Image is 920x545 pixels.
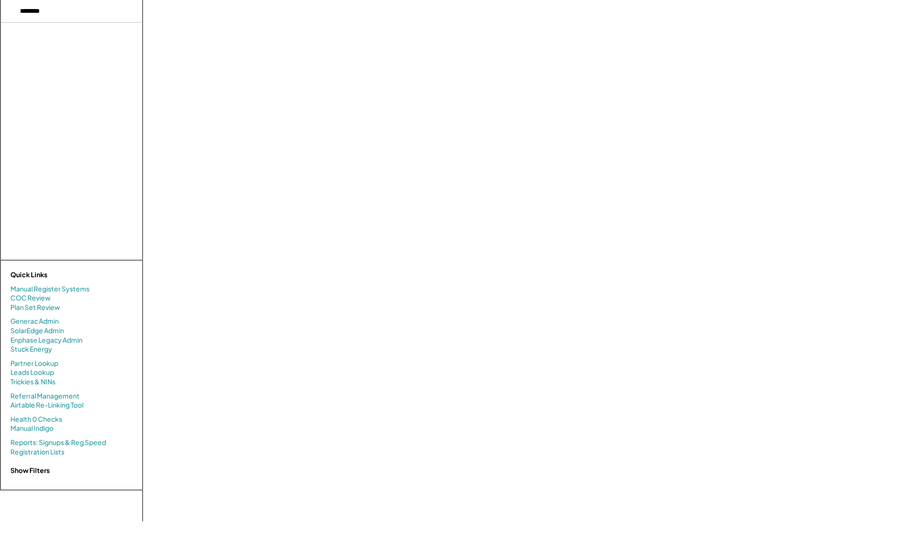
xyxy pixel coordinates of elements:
[10,377,55,387] a: Trickies & NINs
[10,359,58,368] a: Partner Lookup
[10,400,83,410] a: Airtable Re-Linking Tool
[10,303,60,312] a: Plan Set Review
[10,336,82,345] a: Enphase Legacy Admin
[10,368,54,377] a: Leads Lookup
[10,424,54,433] a: Manual Indigo
[10,438,106,447] a: Reports: Signups & Reg Speed
[10,293,51,303] a: COC Review
[10,345,52,354] a: Stuck Energy
[10,466,50,474] strong: Show Filters
[10,284,90,294] a: Manual Register Systems
[10,270,105,280] div: Quick Links
[10,326,64,336] a: SolarEdge Admin
[10,317,59,326] a: Generac Admin
[10,447,64,457] a: Registration Lists
[10,415,62,424] a: Health 0 Checks
[10,391,80,401] a: Referral Management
